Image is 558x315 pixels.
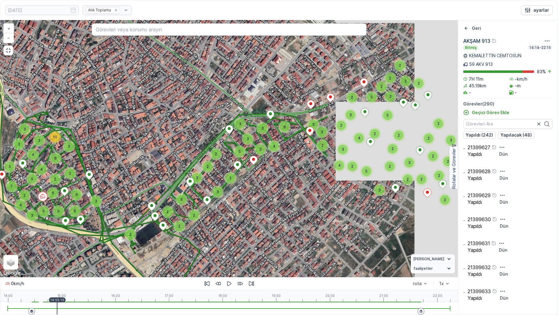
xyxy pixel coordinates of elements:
[261,126,264,130] span: 3
[35,163,48,176] div: 4
[340,123,342,128] span: 2
[353,132,365,144] div: 4
[70,189,83,201] div: 6
[466,132,493,138] p: Yapıldı (242)
[468,289,491,294] p: 21399633
[375,81,388,93] div: 2
[312,122,315,127] span: 3
[438,173,440,178] span: 2
[379,294,388,297] p: 21:00
[492,265,497,270] div: Yardım Araç İkonu
[413,77,425,90] div: 2
[463,37,490,45] p: AKŞAM 913
[415,173,428,185] div: 2
[63,140,75,153] div: 3
[18,189,31,202] div: 2
[57,209,60,213] span: 9
[216,189,219,194] span: 3
[384,90,396,103] div: 3
[338,163,341,168] span: 4
[492,289,497,294] div: Yardım Araç İkonu
[57,294,66,297] p: 15:00
[365,169,367,173] span: 5
[193,213,195,217] span: 2
[215,152,217,156] span: 2
[333,159,346,172] div: 4
[450,138,452,142] span: 3
[492,217,497,222] div: Yardım Araç İkonu
[49,131,61,143] div: 10
[74,209,76,213] span: 6
[38,205,50,217] div: 5
[180,197,183,202] span: 6
[53,135,57,139] span: 10
[5,5,79,15] input: dd/mm/yyyy
[33,134,45,147] div: 3
[3,161,16,173] div: 3
[26,209,38,222] div: 3
[351,164,353,169] span: 2
[389,94,391,99] span: 3
[463,194,465,199] p: -
[389,76,391,80] span: 2
[469,76,484,82] p: 7H 11m
[445,134,457,146] div: 3
[463,218,465,223] p: -
[32,152,34,157] span: 4
[335,119,347,132] div: 2
[427,150,439,162] div: 2
[234,118,246,130] div: 3
[468,199,482,205] p: Yapıldı
[469,53,521,59] p: KEMALETTİN CEMTOSUN
[384,72,396,84] div: 2
[49,152,62,165] div: 6
[537,69,546,75] p: 83 %
[439,194,451,206] div: 2
[69,205,81,217] div: 6
[369,128,381,140] div: 2
[95,199,97,203] span: 3
[432,118,445,130] div: 2
[468,217,491,222] p: 21399630
[515,83,521,89] p: -m
[515,90,517,96] p: -
[175,193,188,206] div: 6
[7,35,10,40] span: −
[31,177,33,181] span: 5
[418,81,420,86] span: 2
[499,151,508,157] p: Dün
[178,224,180,229] span: 2
[4,294,13,297] p: 14:00
[463,170,465,175] p: -
[469,83,486,89] p: 45.19km
[11,281,24,287] p: 0 km/h
[463,25,481,31] a: Geri
[500,175,508,181] p: Dün
[272,294,281,297] p: 19:00
[18,142,20,146] span: 3
[413,266,433,271] span: faaliyetler
[447,159,449,164] span: 2
[360,165,373,177] div: 5
[23,193,26,198] span: 2
[52,205,65,217] div: 9
[468,223,482,229] p: Yapıldı
[468,265,491,270] p: 21399632
[256,122,269,134] div: 3
[38,138,40,143] span: 3
[437,121,440,126] span: 2
[529,45,552,50] p: 14:14-22:15
[463,242,465,247] p: -
[491,241,496,246] div: Yardım Araç İkonu
[468,151,482,157] p: Yapıldı
[472,25,481,31] p: Geri
[23,127,26,131] span: 3
[19,203,22,207] span: 4
[4,256,18,269] a: Layers
[188,209,200,221] div: 2
[346,160,359,173] div: 2
[92,23,366,36] input: Görevleri veya konumu arayın
[316,139,329,152] div: 2
[64,167,76,180] div: 2
[371,95,373,99] span: 5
